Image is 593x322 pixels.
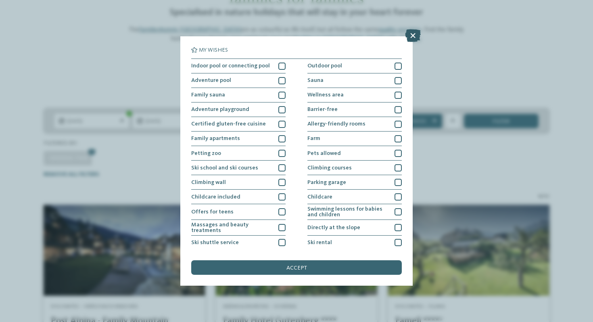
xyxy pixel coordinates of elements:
[307,194,332,200] span: Childcare
[307,206,389,218] span: Swimming lessons for babies and children
[307,77,324,83] span: Sauna
[191,240,239,245] span: Ski shuttle service
[199,47,228,53] span: My wishes
[191,121,266,127] span: Certified gluten-free cuisine
[307,180,346,185] span: Parking garage
[307,225,360,230] span: Directly at the slope
[191,151,221,156] span: Petting zoo
[191,107,249,112] span: Adventure playground
[191,136,240,141] span: Family apartments
[307,63,342,69] span: Outdoor pool
[307,240,332,245] span: Ski rental
[191,222,273,234] span: Massages and beauty treatments
[307,92,344,98] span: Wellness area
[307,121,365,127] span: Allergy-friendly rooms
[191,194,240,200] span: Childcare included
[191,209,234,215] span: Offers for teens
[307,151,341,156] span: Pets allowed
[191,77,231,83] span: Adventure pool
[307,107,338,112] span: Barrier-free
[191,63,270,69] span: Indoor pool or connecting pool
[307,136,320,141] span: Farm
[191,92,225,98] span: Family sauna
[286,265,307,271] span: accept
[307,165,352,171] span: Climbing courses
[191,180,226,185] span: Climbing wall
[191,165,258,171] span: Ski school and ski courses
